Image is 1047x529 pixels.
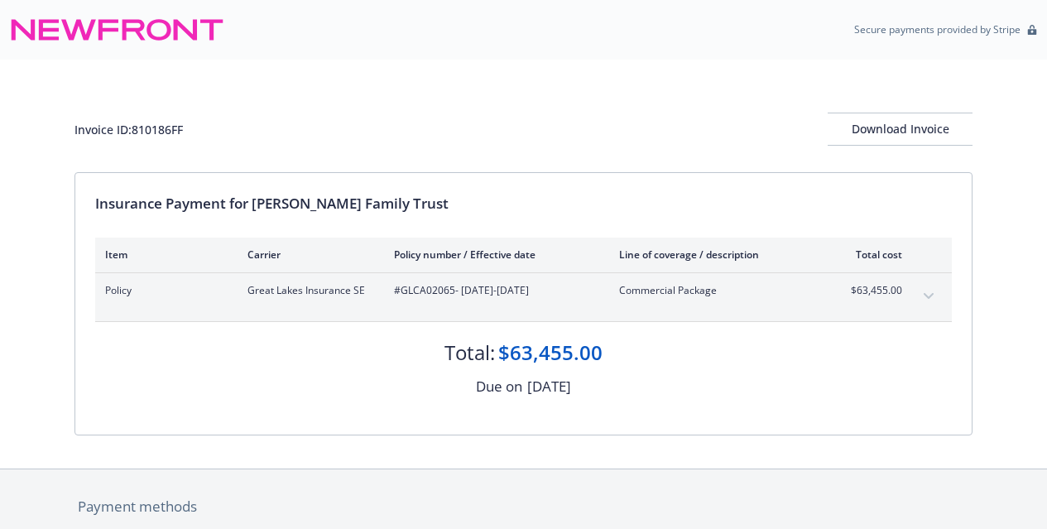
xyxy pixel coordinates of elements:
[444,339,495,367] div: Total:
[78,496,969,517] div: Payment methods
[840,248,902,262] div: Total cost
[247,283,367,298] span: Great Lakes Insurance SE
[476,376,522,397] div: Due on
[619,283,814,298] span: Commercial Package
[828,113,973,146] button: Download Invoice
[95,193,952,214] div: Insurance Payment for [PERSON_NAME] Family Trust
[74,121,183,138] div: Invoice ID: 810186FF
[394,248,593,262] div: Policy number / Effective date
[247,248,367,262] div: Carrier
[840,283,902,298] span: $63,455.00
[527,376,571,397] div: [DATE]
[95,273,952,321] div: PolicyGreat Lakes Insurance SE#GLCA02065- [DATE]-[DATE]Commercial Package$63,455.00expand content
[619,248,814,262] div: Line of coverage / description
[915,283,942,310] button: expand content
[498,339,603,367] div: $63,455.00
[828,113,973,145] div: Download Invoice
[854,22,1021,36] p: Secure payments provided by Stripe
[394,283,593,298] span: #GLCA02065 - [DATE]-[DATE]
[105,248,221,262] div: Item
[105,283,221,298] span: Policy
